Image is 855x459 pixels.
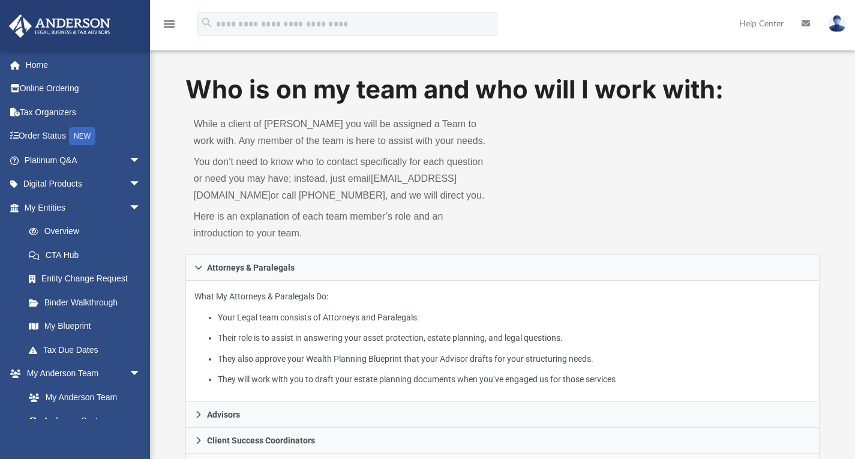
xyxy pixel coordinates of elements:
a: My Anderson Teamarrow_drop_down [8,362,153,386]
a: Binder Walkthrough [17,290,159,314]
a: My Entitiesarrow_drop_down [8,196,159,220]
p: While a client of [PERSON_NAME] you will be assigned a Team to work with. Any member of the team ... [194,116,494,149]
a: Tax Organizers [8,100,159,124]
i: search [200,16,214,29]
div: Attorneys & Paralegals [185,281,820,403]
a: Entity Change Request [17,267,159,291]
h1: Who is on my team and who will I work with: [185,72,820,107]
span: Client Success Coordinators [207,436,315,445]
span: Advisors [207,410,240,419]
a: Anderson System [17,409,153,433]
img: User Pic [828,15,846,32]
p: You don’t need to know who to contact specifically for each question or need you may have; instea... [194,154,494,204]
a: Client Success Coordinators [185,428,820,454]
div: NEW [69,127,95,145]
a: Attorneys & Paralegals [185,254,820,281]
span: arrow_drop_down [129,172,153,197]
li: Your Legal team consists of Attorneys and Paralegals. [218,310,811,325]
span: Attorneys & Paralegals [207,263,295,272]
a: Overview [17,220,159,244]
p: What My Attorneys & Paralegals Do: [194,289,811,387]
span: arrow_drop_down [129,196,153,220]
a: Platinum Q&Aarrow_drop_down [8,148,159,172]
a: Order StatusNEW [8,124,159,149]
a: Home [8,53,159,77]
span: arrow_drop_down [129,148,153,173]
a: CTA Hub [17,243,159,267]
li: They will work with you to draft your estate planning documents when you’ve engaged us for those ... [218,372,811,387]
p: Here is an explanation of each team member’s role and an introduction to your team. [194,208,494,242]
li: Their role is to assist in answering your asset protection, estate planning, and legal questions. [218,331,811,346]
li: They also approve your Wealth Planning Blueprint that your Advisor drafts for your structuring ne... [218,352,811,367]
a: Tax Due Dates [17,338,159,362]
a: [EMAIL_ADDRESS][DOMAIN_NAME] [194,173,457,200]
a: My Blueprint [17,314,153,338]
img: Anderson Advisors Platinum Portal [5,14,114,38]
a: Online Ordering [8,77,159,101]
a: My Anderson Team [17,385,147,409]
a: Advisors [185,402,820,428]
i: menu [162,17,176,31]
a: Digital Productsarrow_drop_down [8,172,159,196]
span: arrow_drop_down [129,362,153,386]
a: menu [162,23,176,31]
